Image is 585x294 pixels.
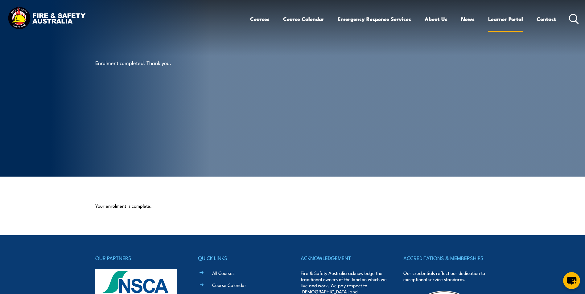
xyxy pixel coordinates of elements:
[283,11,324,27] a: Course Calendar
[403,270,490,282] p: Our credentials reflect our dedication to exceptional service standards.
[95,254,182,262] h4: OUR PARTNERS
[95,59,208,66] p: Enrolment completed. Thank you.
[488,11,523,27] a: Learner Portal
[250,11,270,27] a: Courses
[212,270,234,276] a: All Courses
[461,11,475,27] a: News
[301,254,387,262] h4: ACKNOWLEDGEMENT
[425,11,447,27] a: About Us
[403,254,490,262] h4: ACCREDITATIONS & MEMBERSHIPS
[198,254,284,262] h4: QUICK LINKS
[563,272,580,289] button: chat-button
[338,11,411,27] a: Emergency Response Services
[212,282,246,288] a: Course Calendar
[537,11,556,27] a: Contact
[95,203,490,209] p: Your enrolment is complete.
